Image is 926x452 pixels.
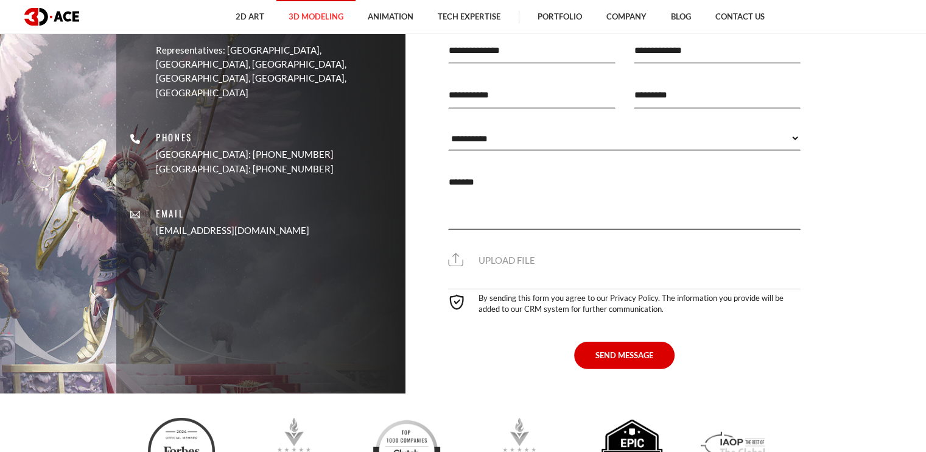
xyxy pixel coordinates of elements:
p: [GEOGRAPHIC_DATA]: [PHONE_NUMBER] [156,148,334,162]
button: SEND MESSAGE [574,342,675,369]
div: By sending this form you agree to our Privacy Policy. The information you provide will be added t... [448,289,801,314]
p: Representatives: [GEOGRAPHIC_DATA], [GEOGRAPHIC_DATA], [GEOGRAPHIC_DATA], [GEOGRAPHIC_DATA], [GEO... [156,43,396,101]
p: Email [156,207,309,221]
a: [EMAIL_ADDRESS][DOMAIN_NAME] [156,224,309,238]
a: Headquarters: [GEOGRAPHIC_DATA], [GEOGRAPHIC_DATA] Representatives: [GEOGRAPHIC_DATA], [GEOGRAPHI... [156,1,396,101]
img: logo dark [24,8,79,26]
p: Phones [156,130,334,144]
span: Upload file [448,255,535,266]
p: [GEOGRAPHIC_DATA]: [PHONE_NUMBER] [156,162,334,176]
